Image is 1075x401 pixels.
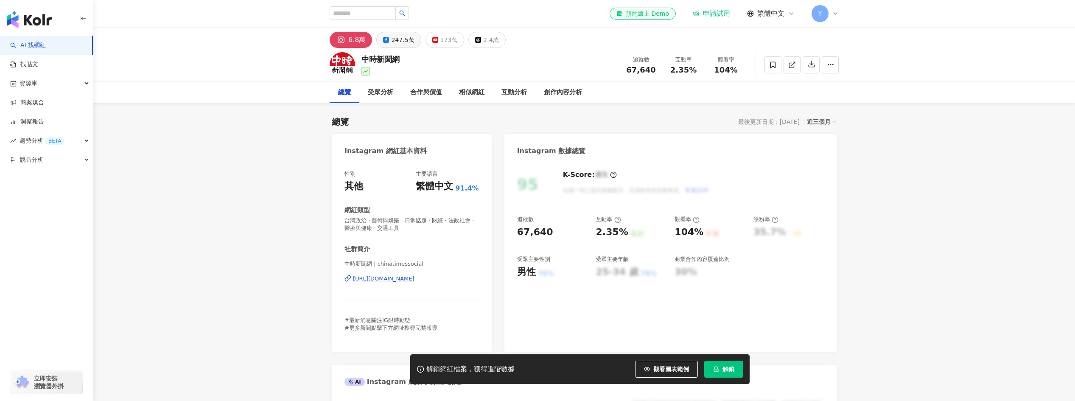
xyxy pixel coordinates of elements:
a: 申請試用 [693,9,730,18]
div: 創作內容分析 [544,87,582,98]
a: 找貼文 [10,60,38,69]
img: chrome extension [14,376,30,389]
div: 網紅類型 [344,206,370,215]
div: 社群簡介 [344,245,370,254]
div: 相似網紅 [459,87,484,98]
div: 最後更新日期：[DATE] [738,118,800,125]
div: 性別 [344,170,356,178]
div: 2.35% [596,226,628,239]
div: 6.8萬 [348,34,366,46]
div: 預約線上 Demo [616,9,669,18]
div: 追蹤數 [517,216,534,223]
div: 2.4萬 [483,34,498,46]
span: 104% [714,66,738,74]
button: 247.5萬 [376,32,421,48]
button: 173萬 [426,32,465,48]
span: lock [713,366,719,372]
div: 總覽 [338,87,351,98]
div: 247.5萬 [391,34,414,46]
div: 主要語言 [416,170,438,178]
span: 台灣政治 · 藝術與娛樂 · 日常話題 · 財經 · 法政社會 · 醫療與健康 · 交通工具 [344,217,479,232]
div: [URL][DOMAIN_NAME] [353,275,414,283]
div: 解鎖網紅檔案，獲得進階數據 [426,365,515,374]
div: 其他 [344,180,363,193]
span: 繁體中文 [757,9,784,18]
img: KOL Avatar [330,52,355,78]
span: 資源庫 [20,74,37,93]
button: 6.8萬 [330,32,372,48]
div: 104% [675,226,703,239]
a: searchAI 找網紅 [10,41,46,50]
div: 男性 [517,266,536,279]
div: 合作與價值 [410,87,442,98]
span: 競品分析 [20,150,43,169]
div: 173萬 [440,34,458,46]
div: 受眾主要性別 [517,255,550,263]
img: logo [7,11,52,28]
span: 67,640 [626,65,655,74]
a: chrome extension立即安裝 瀏覽器外掛 [11,371,82,394]
div: 67,640 [517,226,553,239]
div: 互動分析 [501,87,527,98]
span: rise [10,138,16,144]
div: 中時新聞網 [361,54,400,64]
div: 商業合作內容覆蓋比例 [675,255,730,263]
div: Instagram 網紅基本資料 [344,146,427,156]
a: 預約線上 Demo [610,8,676,20]
button: 觀看圖表範例 [635,361,698,378]
div: Instagram 數據總覽 [517,146,586,156]
span: Y [818,9,822,18]
div: 觀看率 [675,216,700,223]
div: 受眾分析 [368,87,393,98]
span: 觀看圖表範例 [653,366,689,373]
div: 追蹤數 [625,56,657,64]
span: search [399,10,405,16]
button: 解鎖 [704,361,743,378]
div: 繁體中文 [416,180,453,193]
div: 近三個月 [807,116,837,127]
a: 商案媒合 [10,98,44,107]
a: 洞察報告 [10,118,44,126]
div: 互動率 [596,216,621,223]
div: 受眾主要年齡 [596,255,629,263]
div: 互動率 [667,56,700,64]
div: K-Score : [563,170,617,179]
div: BETA [45,137,64,145]
span: 立即安裝 瀏覽器外掛 [34,375,64,390]
span: 91.4% [455,184,479,193]
span: 解鎖 [722,366,734,373]
div: 總覽 [332,116,349,128]
button: 2.4萬 [468,32,505,48]
span: #最新消息關注IG限時動態 #更多新聞點擊下方網址搜尋完整報導 - [344,317,437,339]
span: 趨勢分析 [20,131,64,150]
div: 觀看率 [710,56,742,64]
a: [URL][DOMAIN_NAME] [344,275,479,283]
span: 2.35% [670,66,697,74]
div: 漲粉率 [753,216,778,223]
span: 中時新聞網 | chinatimessocial [344,260,479,268]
